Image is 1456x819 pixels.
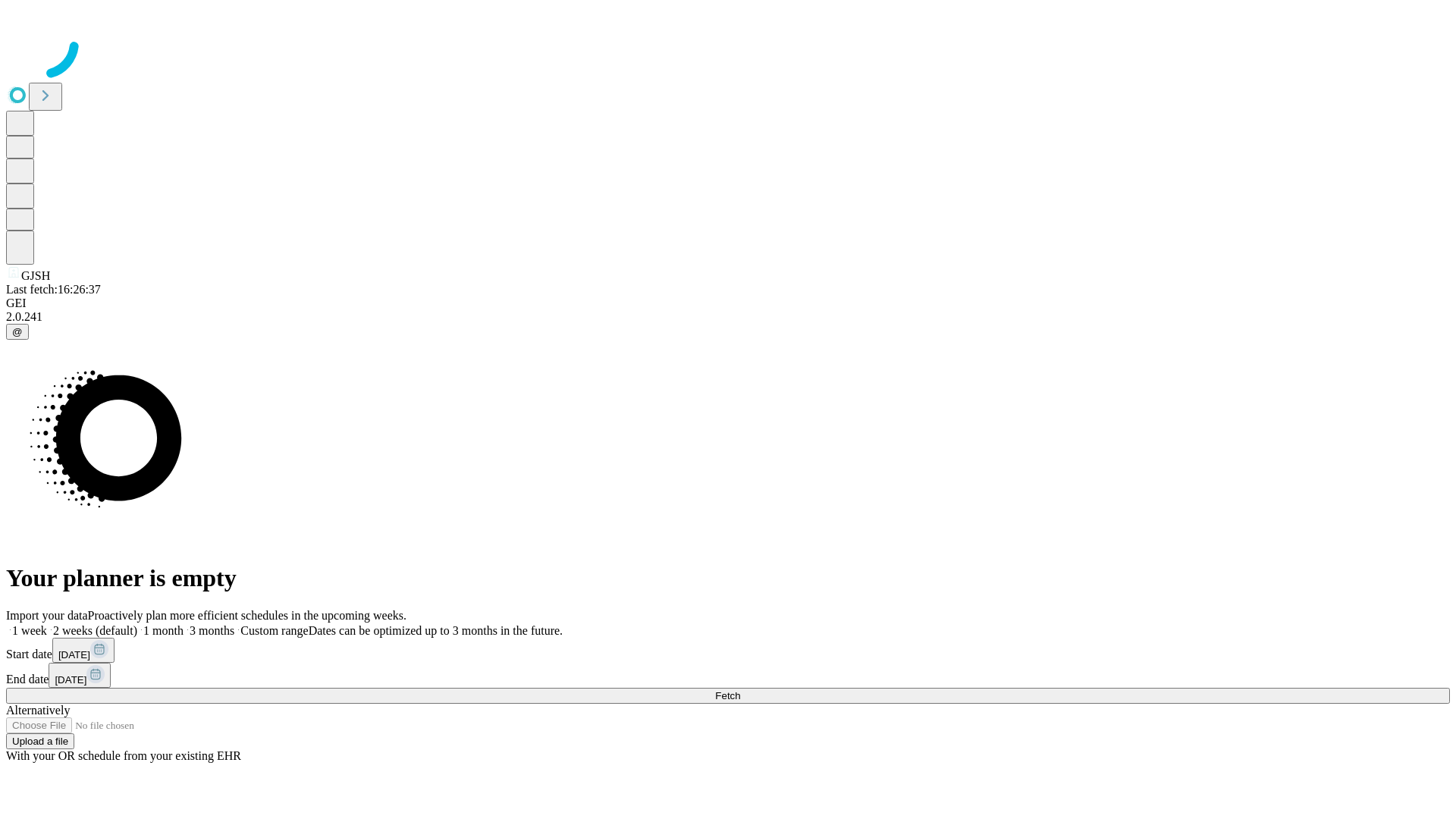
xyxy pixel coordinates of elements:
[88,609,406,622] span: Proactively plan more efficient schedules in the upcoming weeks.
[6,297,1450,310] div: GEI
[6,733,74,749] button: Upload a file
[58,649,90,661] span: [DATE]
[21,269,50,282] span: GJSH
[240,624,308,637] span: Custom range
[52,638,115,663] button: [DATE]
[6,283,101,296] span: Last fetch: 16:26:37
[6,663,1450,688] div: End date
[6,704,70,717] span: Alternatively
[49,663,111,688] button: [DATE]
[55,674,86,686] span: [DATE]
[190,624,234,637] span: 3 months
[6,688,1450,704] button: Fetch
[6,564,1450,592] h1: Your planner is empty
[143,624,184,637] span: 1 month
[12,326,23,337] span: @
[12,624,47,637] span: 1 week
[6,324,29,340] button: @
[6,638,1450,663] div: Start date
[6,749,241,762] span: With your OR schedule from your existing EHR
[6,310,1450,324] div: 2.0.241
[53,624,137,637] span: 2 weeks (default)
[715,690,740,701] span: Fetch
[6,609,88,622] span: Import your data
[309,624,563,637] span: Dates can be optimized up to 3 months in the future.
